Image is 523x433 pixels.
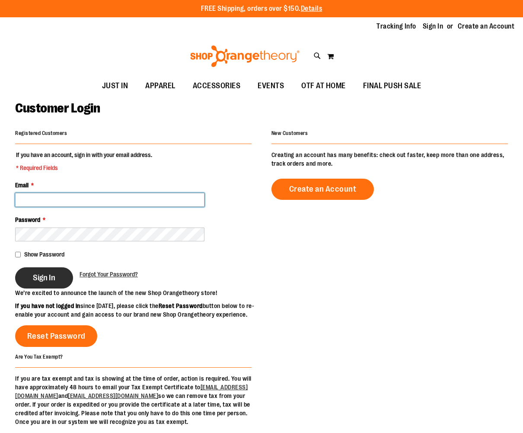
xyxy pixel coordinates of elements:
a: OTF AT HOME [293,76,354,96]
span: Show Password [24,251,64,258]
strong: New Customers [271,130,308,136]
a: Forgot Your Password? [80,270,138,279]
a: Details [301,5,322,13]
span: OTF AT HOME [301,76,346,96]
p: Creating an account has many benefits: check out faster, keep more than one address, track orders... [271,151,508,168]
p: since [DATE], please click the button below to re-enable your account and gain access to our bran... [15,301,261,319]
strong: If you have not logged in [15,302,80,309]
legend: If you have an account, sign in with your email address. [15,151,153,172]
strong: Reset Password [159,302,203,309]
a: JUST IN [93,76,137,96]
a: Sign In [423,22,443,31]
a: Tracking Info [376,22,416,31]
a: ACCESSORIES [184,76,249,96]
span: Create an Account [289,184,357,194]
span: FINAL PUSH SALE [363,76,421,96]
span: Reset Password [27,331,86,341]
span: EVENTS [258,76,284,96]
a: FINAL PUSH SALE [354,76,430,96]
a: Create an Account [271,179,374,200]
a: EVENTS [249,76,293,96]
p: If you are tax exempt and tax is showing at the time of order, action is required. You will have ... [15,374,252,426]
a: APPAREL [137,76,184,96]
a: Reset Password [15,325,97,347]
span: JUST IN [102,76,128,96]
a: [EMAIL_ADDRESS][DOMAIN_NAME] [68,392,158,399]
a: Create an Account [458,22,515,31]
strong: Are You Tax Exempt? [15,353,63,359]
strong: Registered Customers [15,130,67,136]
span: Sign In [33,273,55,282]
p: FREE Shipping, orders over $150. [201,4,322,14]
span: Password [15,216,40,223]
p: We’re excited to announce the launch of the new Shop Orangetheory store! [15,289,261,297]
span: APPAREL [145,76,175,96]
span: * Required Fields [16,164,152,172]
span: Email [15,182,29,189]
span: ACCESSORIES [193,76,241,96]
span: Customer Login [15,101,100,115]
button: Sign In [15,267,73,289]
img: Shop Orangetheory [189,45,301,67]
span: Forgot Your Password? [80,271,138,278]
